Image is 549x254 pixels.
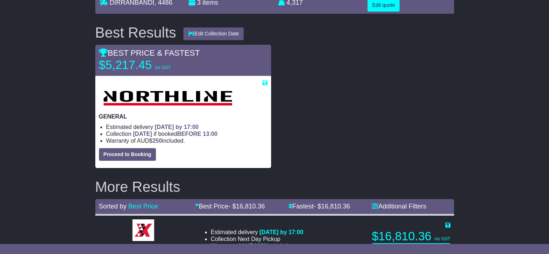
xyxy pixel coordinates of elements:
[195,203,265,210] a: Best Price- $16,810.36
[99,86,236,109] img: Northline Distribution: GENERAL
[257,243,267,249] span: 250
[372,229,450,244] p: $16,810.36
[152,138,162,144] span: 250
[106,137,267,144] li: Warranty of AUD included.
[99,113,267,120] p: GENERAL
[99,48,200,57] span: BEST PRICE & FASTEST
[99,58,189,72] p: $5,217.45
[106,130,267,137] li: Collection
[254,243,267,249] span: $
[149,138,162,144] span: $
[99,203,127,210] span: Sorted by
[238,236,280,242] span: Next Day Pickup
[236,203,265,210] span: 16,810.36
[133,131,152,137] span: [DATE]
[92,25,180,40] div: Best Results
[106,124,267,130] li: Estimated delivery
[260,229,304,235] span: [DATE] by 17:00
[99,148,156,161] button: Proceed to Booking
[288,203,350,210] a: Fastest- $16,810.36
[211,242,304,249] li: Warranty of AUD included.
[321,203,350,210] span: 16,810.36
[372,203,426,210] a: Additional Filters
[177,131,201,137] span: BEFORE
[203,131,218,137] span: 13:00
[211,229,304,236] li: Estimated delivery
[183,27,244,40] button: Edit Collection Date
[211,236,304,242] li: Collection
[155,124,199,130] span: [DATE] by 17:00
[128,203,158,210] a: Best Price
[95,179,454,195] h2: More Results
[155,65,170,70] span: inc GST
[314,203,350,210] span: - $
[132,219,154,241] img: Border Express: Express Bulk Service
[228,203,265,210] span: - $
[435,236,450,241] span: inc GST
[133,131,217,137] span: if booked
